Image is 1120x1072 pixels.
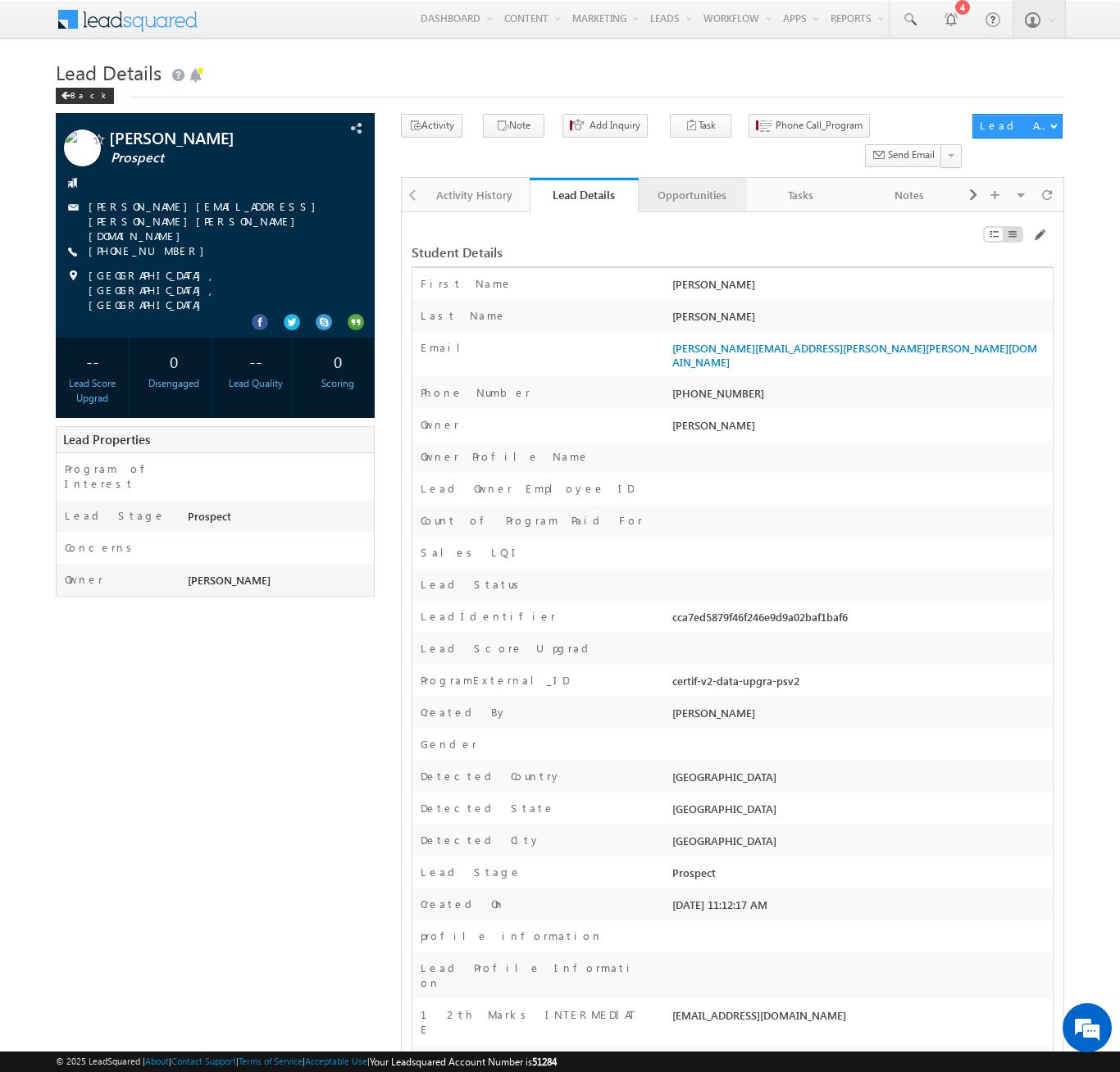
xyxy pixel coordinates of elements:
[239,1056,303,1066] a: Terms of Service
[63,431,150,447] span: Lead Properties
[28,86,69,107] img: d_60004797649_company_0_60004797649
[421,609,556,624] label: LeadIdentifier
[668,1007,1053,1030] div: [EMAIL_ADDRESS][DOMAIN_NAME]
[421,308,507,323] label: Last Name
[109,129,306,146] span: [PERSON_NAME]
[668,308,1053,331] div: [PERSON_NAME]
[888,148,935,162] span: Send Email
[421,178,530,212] a: Activity History
[421,769,562,784] label: Detected Country
[855,178,963,212] a: Notes
[21,152,299,491] textarea: Type your message and hit 'Enter'
[421,276,512,291] label: First Name
[85,86,275,107] div: Chat with us now
[60,346,125,376] div: --
[980,118,1049,133] div: Lead Actions
[370,1056,557,1068] span: Your Leadsquared Account Number is
[305,346,370,376] div: 0
[56,87,122,101] a: Back
[590,118,640,133] span: Add Inquiry
[668,833,1053,856] div: [GEOGRAPHIC_DATA]
[421,641,594,656] label: Lead Score Upgrad
[542,187,626,202] div: Lead Details
[142,346,207,376] div: 0
[56,1054,557,1070] span: © 2025 LeadSquared | | | | |
[483,114,544,138] button: Note
[421,865,521,879] label: Lead Stage
[530,178,638,212] a: Lead Details
[421,513,643,528] label: Count of Program Paid For
[60,376,125,406] div: Lead Score Upgrad
[224,346,289,376] div: --
[421,737,477,752] label: Gender
[171,1056,236,1066] a: Contact Support
[421,385,530,400] label: Phone Number
[89,268,345,312] span: [GEOGRAPHIC_DATA], [GEOGRAPHIC_DATA], [GEOGRAPHIC_DATA]
[668,385,1053,408] div: [PHONE_NUMBER]
[668,673,1053,696] div: certif-v2-data-upgra-psv2
[421,417,459,432] label: Owner
[421,929,603,943] label: profile information
[749,114,870,138] button: Phone Call_Program
[64,129,101,172] img: Profile photo
[652,185,732,205] div: Opportunities
[672,341,1037,369] a: [PERSON_NAME][EMAIL_ADDRESS][PERSON_NAME][PERSON_NAME][DOMAIN_NAME]
[776,118,863,133] span: Phone Call_Program
[532,1056,557,1068] span: 51284
[421,1007,644,1037] label: 12th Marks INTERMEDIATE
[668,705,1053,728] div: [PERSON_NAME]
[747,178,855,212] a: Tasks
[421,449,590,464] label: Owner Profile Name
[184,508,374,531] div: Prospect
[421,833,541,847] label: Detected City
[668,897,1053,920] div: [DATE] 11:12:17 AM
[89,243,212,260] span: [PHONE_NUMBER]
[111,150,307,166] span: Prospect
[670,114,731,138] button: Task
[421,897,505,911] label: Created On
[65,572,103,587] label: Owner
[668,609,1053,632] div: cca7ed5879f46f246e9d9a02baf1baf6
[760,185,840,205] div: Tasks
[305,376,370,391] div: Scoring
[89,199,324,243] a: [PERSON_NAME][EMAIL_ADDRESS][PERSON_NAME][PERSON_NAME][DOMAIN_NAME]
[188,573,271,587] span: [PERSON_NAME]
[421,481,634,496] label: Lead Owner Employee ID
[435,185,515,205] div: Activity History
[224,376,289,391] div: Lead Quality
[562,114,648,138] button: Add Inquiry
[421,705,508,720] label: Created By
[868,185,949,205] div: Notes
[269,8,308,48] div: Minimize live chat window
[421,545,521,560] label: Sales LQI
[668,801,1053,824] div: [GEOGRAPHIC_DATA]
[668,865,1053,888] div: Prospect
[421,577,525,592] label: Lead Status
[668,276,1053,299] div: [PERSON_NAME]
[65,508,166,523] label: Lead Stage
[65,461,171,491] label: Program of Interest
[421,801,555,815] label: Detected State
[668,769,1053,792] div: [GEOGRAPHIC_DATA]
[639,178,747,212] a: Opportunities
[305,1056,367,1066] a: Acceptable Use
[421,340,473,355] label: Email
[412,245,834,260] div: Student Details
[145,1056,169,1066] a: About
[223,505,298,527] em: Start Chat
[972,114,1063,139] button: Lead Actions
[56,88,114,104] div: Back
[421,673,569,688] label: ProgramExternal_ID
[865,144,942,168] button: Send Email
[56,59,162,85] span: Lead Details
[65,540,138,555] label: Concerns
[401,114,462,138] button: Activity
[421,961,644,990] label: Lead Profile Information
[142,376,207,391] div: Disengaged
[672,418,755,432] span: [PERSON_NAME]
